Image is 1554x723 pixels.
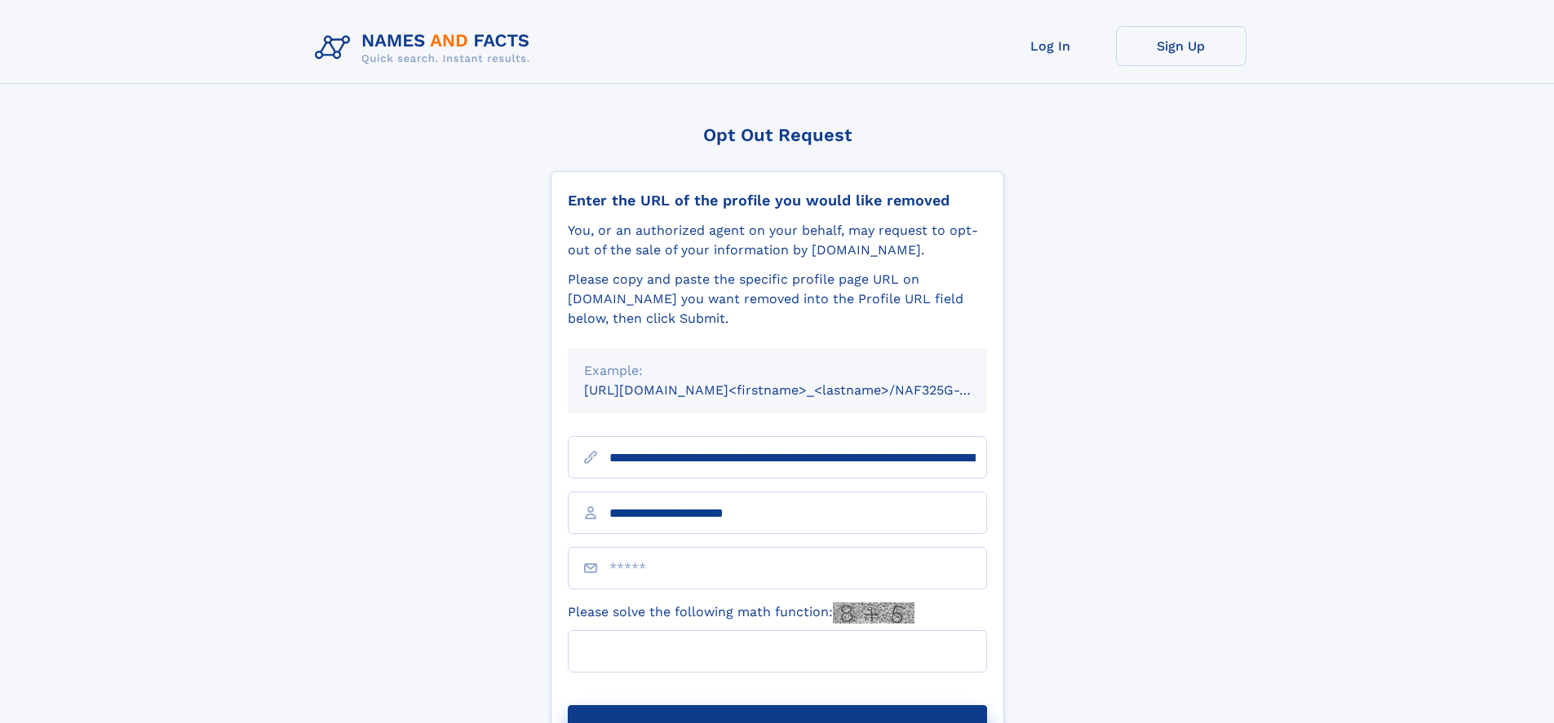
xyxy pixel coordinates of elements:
[551,125,1004,145] div: Opt Out Request
[568,602,914,624] label: Please solve the following math function:
[568,221,987,260] div: You, or an authorized agent on your behalf, may request to opt-out of the sale of your informatio...
[584,361,971,381] div: Example:
[568,270,987,328] div: Please copy and paste the specific profile page URL on [DOMAIN_NAME] you want removed into the Pr...
[584,382,1018,398] small: [URL][DOMAIN_NAME]<firstname>_<lastname>/NAF325G-xxxxxxxx
[568,192,987,209] div: Enter the URL of the profile you would like removed
[985,26,1116,66] a: Log In
[308,26,543,70] img: Logo Names and Facts
[1116,26,1246,66] a: Sign Up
